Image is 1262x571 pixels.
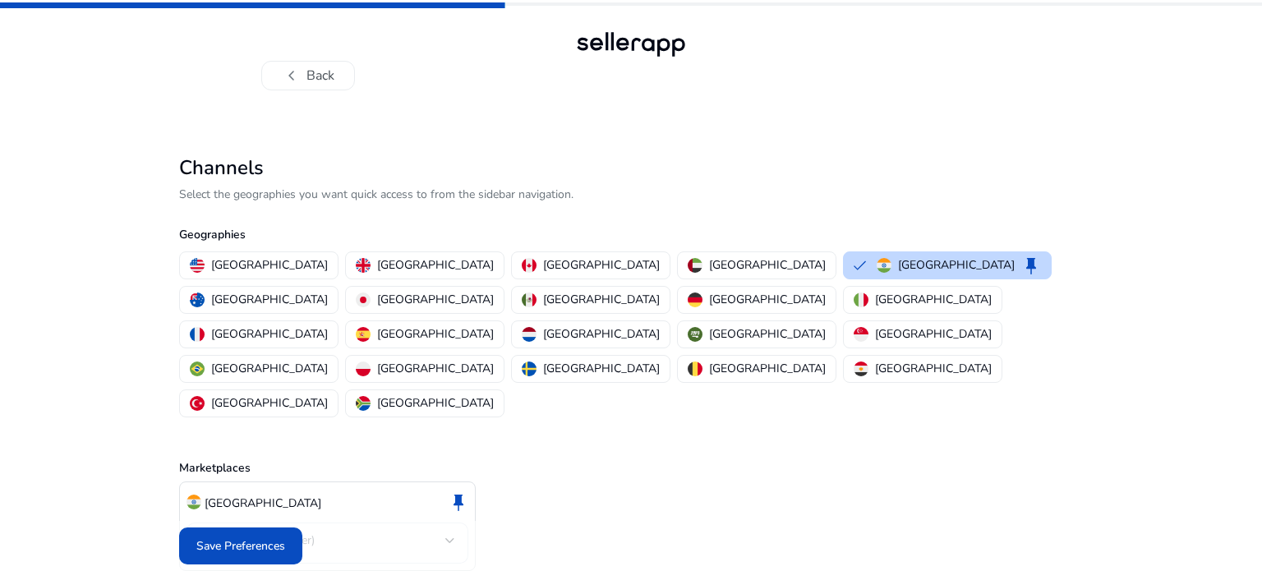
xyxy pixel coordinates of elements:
img: be.svg [688,361,702,376]
p: [GEOGRAPHIC_DATA] [875,360,992,377]
p: [GEOGRAPHIC_DATA] [709,256,826,274]
span: chevron_left [282,66,302,85]
p: [GEOGRAPHIC_DATA] [543,256,660,274]
p: [GEOGRAPHIC_DATA] [377,256,494,274]
p: [GEOGRAPHIC_DATA] [211,394,328,412]
p: [GEOGRAPHIC_DATA] [211,360,328,377]
p: Select the geographies you want quick access to from the sidebar navigation. [179,186,1083,203]
img: sg.svg [854,327,868,342]
p: [GEOGRAPHIC_DATA] [377,291,494,308]
h2: Channels [179,156,1083,180]
img: au.svg [190,292,205,307]
p: [GEOGRAPHIC_DATA] [543,291,660,308]
img: fr.svg [190,327,205,342]
p: [GEOGRAPHIC_DATA] [543,360,660,377]
img: mx.svg [522,292,537,307]
p: [GEOGRAPHIC_DATA] [709,360,826,377]
img: in.svg [877,258,891,273]
p: Geographies [179,226,1083,243]
p: [GEOGRAPHIC_DATA] [543,325,660,343]
p: [GEOGRAPHIC_DATA] [205,495,321,512]
img: sa.svg [688,327,702,342]
img: za.svg [356,396,371,411]
img: es.svg [356,327,371,342]
p: [GEOGRAPHIC_DATA] [709,325,826,343]
p: [GEOGRAPHIC_DATA] [875,291,992,308]
p: [GEOGRAPHIC_DATA] [211,325,328,343]
button: Save Preferences [179,527,302,564]
p: [GEOGRAPHIC_DATA] [211,256,328,274]
img: us.svg [190,258,205,273]
img: ae.svg [688,258,702,273]
img: eg.svg [854,361,868,376]
p: [GEOGRAPHIC_DATA] [898,256,1015,274]
p: [GEOGRAPHIC_DATA] [377,394,494,412]
img: nl.svg [522,327,537,342]
img: in.svg [187,495,201,509]
p: [GEOGRAPHIC_DATA] [377,360,494,377]
span: keep [449,492,468,512]
img: de.svg [688,292,702,307]
button: chevron_leftBack [261,61,355,90]
img: ca.svg [522,258,537,273]
p: [GEOGRAPHIC_DATA] [211,291,328,308]
span: Save Preferences [196,537,285,555]
span: keep [1021,256,1041,275]
p: [GEOGRAPHIC_DATA] [875,325,992,343]
p: [GEOGRAPHIC_DATA] [709,291,826,308]
img: br.svg [190,361,205,376]
p: [GEOGRAPHIC_DATA] [377,325,494,343]
img: uk.svg [356,258,371,273]
p: Marketplaces [179,459,1083,477]
img: tr.svg [190,396,205,411]
img: it.svg [854,292,868,307]
img: jp.svg [356,292,371,307]
img: pl.svg [356,361,371,376]
img: se.svg [522,361,537,376]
